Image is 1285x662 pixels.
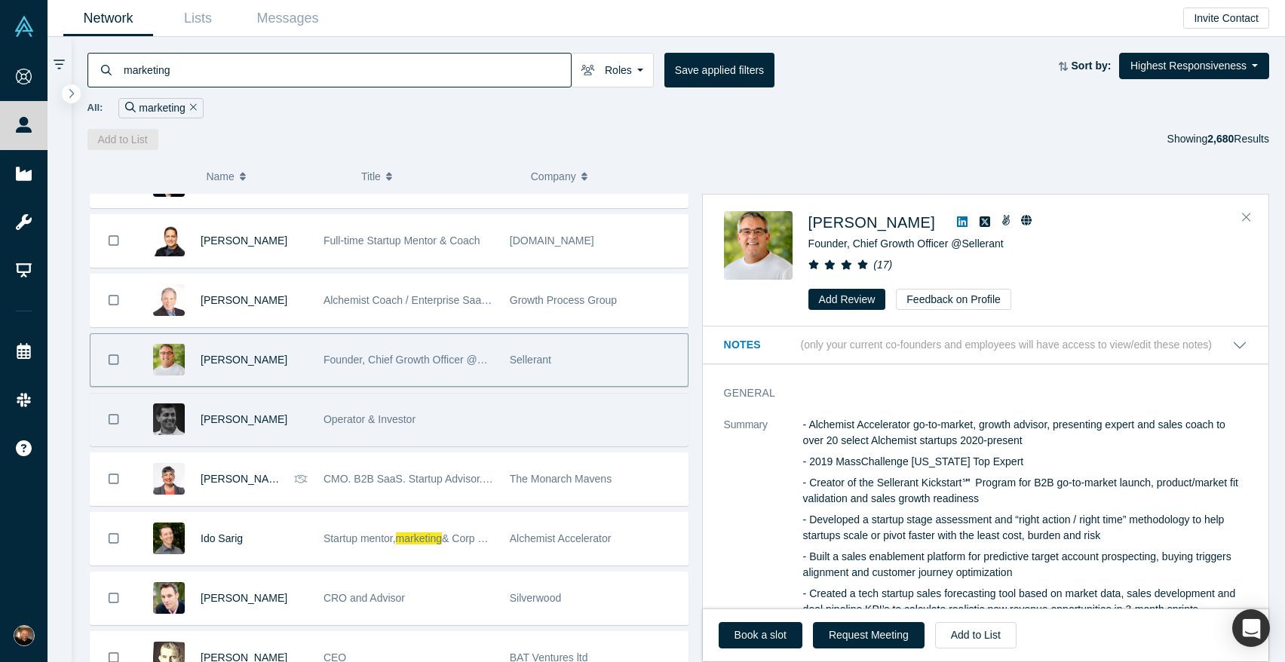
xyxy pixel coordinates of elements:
[510,234,594,247] span: [DOMAIN_NAME]
[118,98,203,118] div: marketing
[803,475,1247,507] p: - Creator of the Sellerant Kickstart℠ Program for B2B go-to-market launch, product/market fit val...
[153,284,185,316] img: Chuck DeVita's Profile Image
[808,238,1004,250] span: Founder, Chief Growth Officer @Sellerant
[803,549,1247,581] p: - Built a sales enablement platform for predictive target account prospecting, buying triggers al...
[1207,133,1234,145] strong: 2,680
[324,413,416,425] span: Operator & Investor
[201,592,287,604] a: [PERSON_NAME]
[808,289,886,310] button: Add Review
[324,294,680,306] span: Alchemist Coach / Enterprise SaaS & Ai Subscription Model Thought Leader
[201,413,287,425] a: [PERSON_NAME]
[14,625,35,646] img: Jeff Cherkassky's Account
[206,161,345,192] button: Name
[90,572,137,624] button: Bookmark
[803,454,1247,470] p: - 2019 MassChallenge [US_STATE] Top Expert
[803,417,1247,449] p: - Alchemist Accelerator go-to-market, growth advisor, presenting expert and sales coach to over 2...
[571,53,654,87] button: Roles
[201,532,243,544] a: Ido Sarig
[201,473,287,485] a: [PERSON_NAME]
[724,385,1226,401] h3: General
[896,289,1011,310] button: Feedback on Profile
[324,473,817,485] span: CMO. B2B SaaS. Startup Advisor. Non-Profit Leader. TEDx Speaker. Founding LP at How Women Invest.
[531,161,576,192] span: Company
[803,512,1247,544] p: - Developed a startup stage assessment and “right action / right time” methodology to help startu...
[808,214,935,231] a: [PERSON_NAME]
[153,463,185,495] img: Sonya Pelia's Profile Image
[935,622,1017,648] button: Add to List
[1235,206,1258,230] button: Close
[324,234,480,247] span: Full-time Startup Mentor & Coach
[1119,53,1269,79] button: Highest Responsiveness
[153,344,185,375] img: Kenan Rappuchi's Profile Image
[664,53,774,87] button: Save applied filters
[153,523,185,554] img: Ido Sarig's Profile Image
[510,532,612,544] span: Alchemist Accelerator
[361,161,381,192] span: Title
[324,532,396,544] span: Startup mentor,
[531,161,685,192] button: Company
[510,473,612,485] span: The Monarch Mavens
[90,215,137,267] button: Bookmark
[243,1,333,36] a: Messages
[1167,129,1269,150] div: Showing
[510,592,561,604] span: Silverwood
[510,354,551,366] span: Sellerant
[724,337,798,353] h3: Notes
[90,334,137,386] button: Bookmark
[186,100,197,117] button: Remove Filter
[153,1,243,36] a: Lists
[1183,8,1269,29] button: Invite Contact
[153,403,185,435] img: Raj Jain's Profile Image
[803,586,1247,618] p: - Created a tech startup sales forecasting tool based on market data, sales development and deal ...
[442,532,544,544] span: & Corp Dev executive
[324,354,519,366] span: Founder, Chief Growth Officer @Sellerant
[396,532,442,544] span: marketing
[153,582,185,614] img: Alexander Shartsis's Profile Image
[724,337,1247,353] button: Notes (only your current co-founders and employees will have access to view/edit these notes)
[14,16,35,37] img: Alchemist Vault Logo
[724,211,793,280] img: Kenan Rappuchi's Profile Image
[201,294,287,306] a: [PERSON_NAME]
[719,622,802,648] a: Book a slot
[873,259,892,271] i: ( 17 )
[90,274,137,326] button: Bookmark
[813,622,925,648] button: Request Meeting
[201,234,287,247] a: [PERSON_NAME]
[122,52,571,87] input: Search by name, title, company, summary, expertise, investment criteria or topics of focus
[1207,133,1269,145] span: Results
[510,294,617,306] span: Growth Process Group
[87,100,103,115] span: All:
[801,339,1213,351] p: (only your current co-founders and employees will have access to view/edit these notes)
[87,129,158,150] button: Add to List
[201,354,287,366] a: [PERSON_NAME]
[90,453,137,505] button: Bookmark
[90,513,137,565] button: Bookmark
[361,161,515,192] button: Title
[206,161,234,192] span: Name
[324,592,405,604] span: CRO and Advisor
[90,394,137,446] button: Bookmark
[63,1,153,36] a: Network
[1072,60,1112,72] strong: Sort by:
[153,225,185,256] img: Samir Ghosh's Profile Image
